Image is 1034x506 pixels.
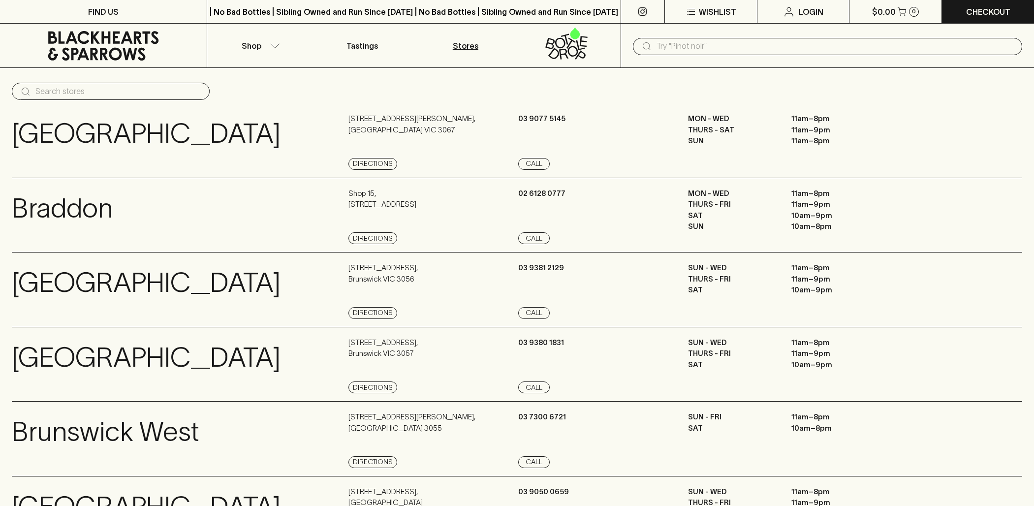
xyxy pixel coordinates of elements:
p: 11am – 8pm [791,486,880,498]
p: 11am – 8pm [791,135,880,147]
input: Try "Pinot noir" [657,38,1014,54]
p: SUN - WED [688,337,777,348]
p: $0.00 [872,6,896,18]
p: Stores [453,40,478,52]
p: 11am – 8pm [791,113,880,125]
p: 03 9050 0659 [518,486,569,498]
p: 11am – 8pm [791,188,880,199]
p: MON - WED [688,113,777,125]
p: Shop [242,40,261,52]
a: Call [518,158,550,170]
p: SAT [688,285,777,296]
p: Wishlist [699,6,736,18]
p: 10am – 9pm [791,359,880,371]
p: 10am – 9pm [791,210,880,221]
a: Tastings [311,24,414,67]
p: 03 7300 6721 [518,411,566,423]
p: SUN - WED [688,486,777,498]
a: Call [518,307,550,319]
p: SUN [688,135,777,147]
p: 11am – 8pm [791,411,880,423]
p: THURS - FRI [688,199,777,210]
p: 03 9380 1831 [518,337,564,348]
p: [GEOGRAPHIC_DATA] [12,337,281,378]
p: 03 9077 5145 [518,113,565,125]
p: 11am – 9pm [791,348,880,359]
a: Directions [348,456,397,468]
p: Braddon [12,188,113,229]
p: FIND US [88,6,119,18]
p: Shop 15 , [STREET_ADDRESS] [348,188,416,210]
p: Brunswick West [12,411,199,452]
a: Directions [348,307,397,319]
p: MON - WED [688,188,777,199]
p: 11am – 8pm [791,262,880,274]
a: Directions [348,232,397,244]
p: [STREET_ADDRESS] , Brunswick VIC 3056 [348,262,418,285]
a: Call [518,456,550,468]
a: Directions [348,381,397,393]
p: [GEOGRAPHIC_DATA] [12,113,281,154]
p: THURS - FRI [688,348,777,359]
p: 0 [912,9,916,14]
p: THURS - FRI [688,274,777,285]
p: SUN [688,221,777,232]
a: Stores [414,24,517,67]
p: Login [799,6,823,18]
p: SAT [688,359,777,371]
p: 11am – 9pm [791,274,880,285]
p: 11am – 8pm [791,337,880,348]
p: SAT [688,210,777,221]
a: Directions [348,158,397,170]
p: SAT [688,423,777,434]
p: 03 9381 2129 [518,262,564,274]
p: [STREET_ADDRESS] , Brunswick VIC 3057 [348,337,418,359]
p: Tastings [346,40,378,52]
p: SUN - FRI [688,411,777,423]
p: [GEOGRAPHIC_DATA] [12,262,281,303]
p: [STREET_ADDRESS][PERSON_NAME] , [GEOGRAPHIC_DATA] 3055 [348,411,475,434]
a: Call [518,381,550,393]
p: [STREET_ADDRESS][PERSON_NAME] , [GEOGRAPHIC_DATA] VIC 3067 [348,113,475,135]
a: Call [518,232,550,244]
p: 10am – 8pm [791,423,880,434]
p: 02 6128 0777 [518,188,565,199]
p: SUN - WED [688,262,777,274]
p: 11am – 9pm [791,199,880,210]
p: 11am – 9pm [791,125,880,136]
p: 10am – 9pm [791,285,880,296]
p: THURS - SAT [688,125,777,136]
p: 10am – 8pm [791,221,880,232]
button: Shop [207,24,311,67]
p: Checkout [966,6,1010,18]
input: Search stores [35,84,202,99]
